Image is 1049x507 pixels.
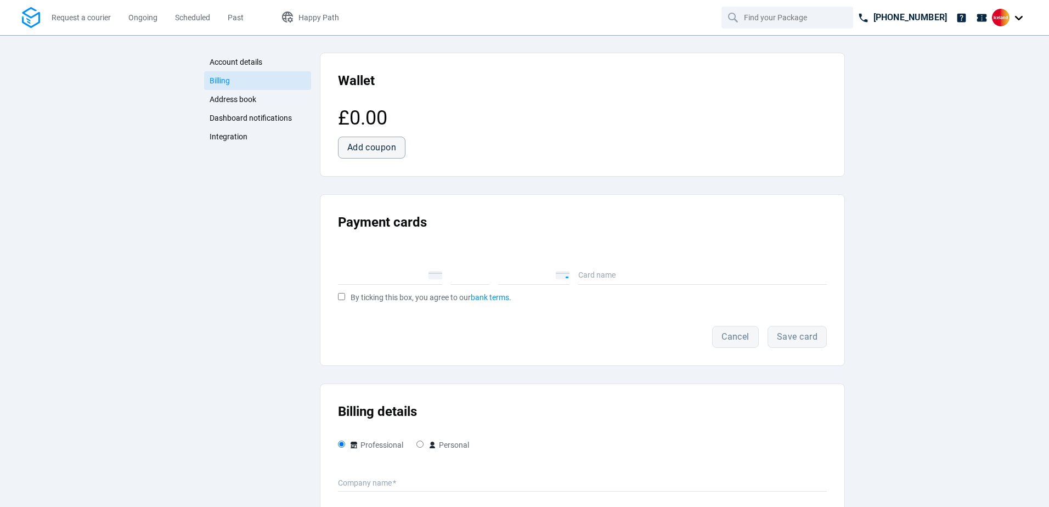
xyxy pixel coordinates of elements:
span: Happy Path [298,13,339,22]
img: Logo [22,7,40,29]
span: Account details [210,58,262,66]
label: Company name [338,469,827,489]
p: [PHONE_NUMBER] [873,11,947,24]
img: Client [992,9,1009,26]
span: £0.00 [338,106,387,129]
a: Address book [204,90,311,109]
span: Billing details [338,404,417,419]
span: Wallet [338,73,375,88]
span: Past [228,13,244,22]
a: Billing [204,71,311,90]
span: Payment cards [338,215,427,230]
a: Integration [204,127,311,146]
iframe: Secure payment input frame [338,271,426,280]
span: Request a courier [52,13,111,22]
a: [PHONE_NUMBER] [853,7,951,29]
span: Billing [210,76,230,85]
a: Account details [204,53,311,71]
span: Scheduled [175,13,210,22]
input: professional [338,441,345,448]
span: professional [345,441,403,449]
span: Ongoing [128,13,157,22]
span: By ticking this box, you agree to our . [351,293,511,302]
input: By ticking this box, you agree to ourbank terms. [338,293,345,300]
button: Add coupon [338,137,406,159]
span: Address book [210,95,256,104]
span: Add coupon [347,143,397,152]
iframe: Secure payment input frame [498,271,553,280]
input: personal [416,441,424,448]
span: Integration [210,132,247,141]
iframe: Secure payment input frame [451,271,489,280]
a: bank terms [471,293,509,302]
span: personal [424,441,469,449]
input: Find your Package [744,7,833,28]
a: Dashboard notifications [204,109,311,127]
span: Dashboard notifications [210,114,292,122]
input: Card name [578,269,676,281]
